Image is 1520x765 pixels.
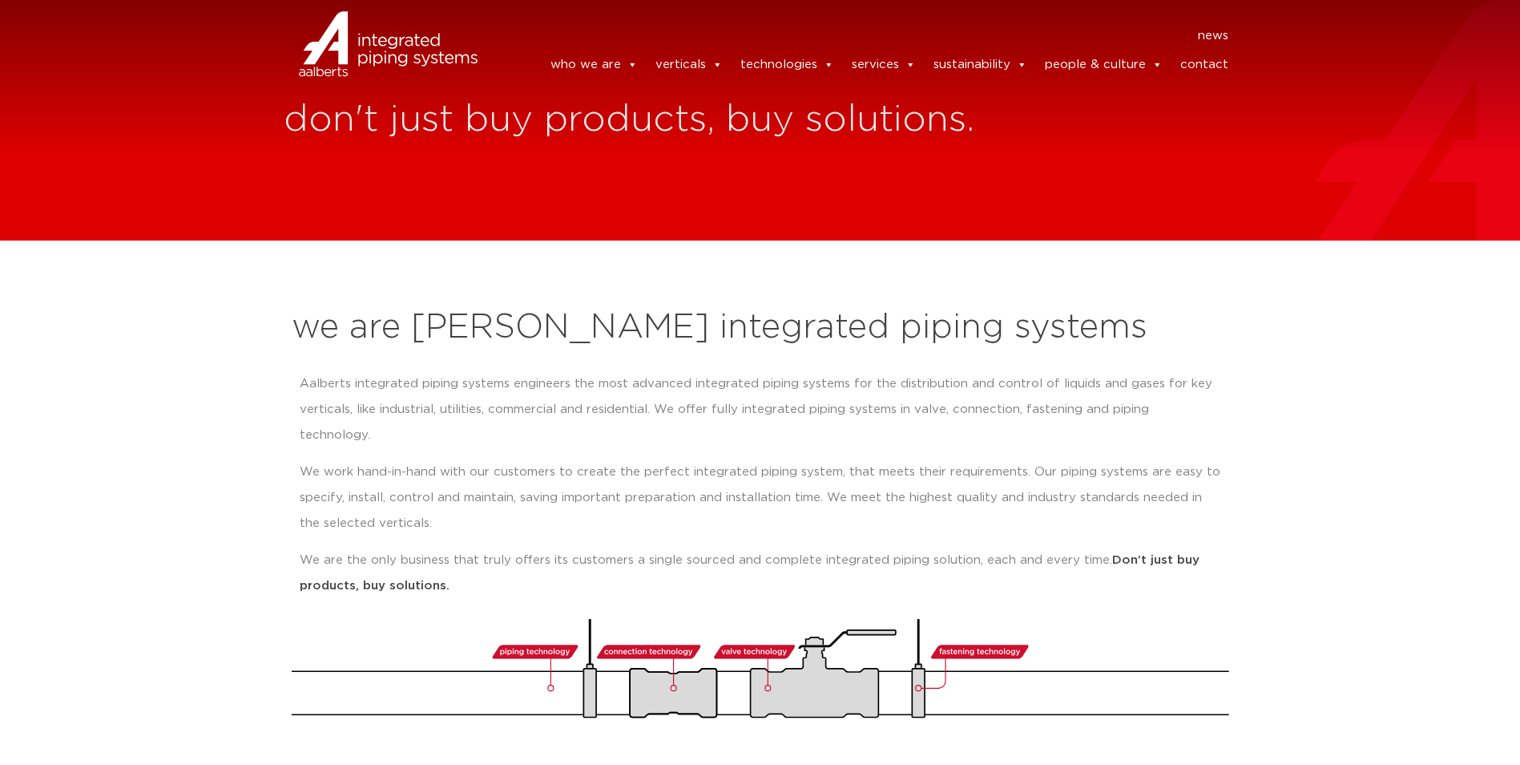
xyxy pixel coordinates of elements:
[300,548,1221,599] p: We are the only business that truly offers its customers a single sourced and complete integrated...
[300,371,1221,448] p: Aalberts integrated piping systems engineers the most advanced integrated piping systems for the ...
[300,459,1221,536] p: We work hand-in-hand with our customers to create the perfect integrated piping system, that meet...
[1180,49,1228,81] a: contact
[1198,23,1228,49] a: news
[852,49,916,81] a: services
[550,49,638,81] a: who we are
[740,49,834,81] a: technologies
[1045,49,1163,81] a: people & culture
[292,309,1229,347] h2: we are [PERSON_NAME] integrated piping systems
[933,49,1027,81] a: sustainability
[502,23,1229,49] nav: Menu
[655,49,723,81] a: verticals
